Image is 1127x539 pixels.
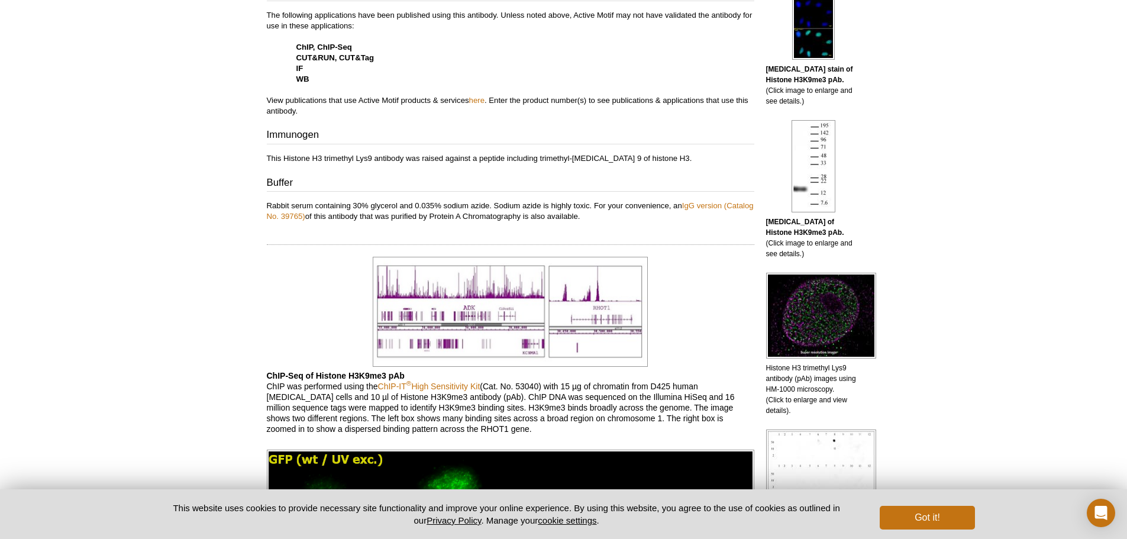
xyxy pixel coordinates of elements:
[880,506,974,530] button: Got it!
[1087,499,1115,527] div: Open Intercom Messenger
[766,363,861,416] p: Histone H3 trimethyl Lys9 antibody (pAb) images using HM-1000 microscopy. (Click to enlarge and v...
[469,96,485,105] a: here
[766,65,853,84] b: [MEDICAL_DATA] stain of Histone H3K9me3 pAb.
[792,120,835,212] img: Histone H3K9me3 antibody (pAb) tested by Western blot.
[296,75,309,83] strong: WB
[296,43,352,51] strong: ChIP, ChIP-Seq
[766,217,861,259] p: (Click image to enlarge and see details.)
[267,176,754,192] h3: Buffer
[766,218,844,237] b: [MEDICAL_DATA] of Histone H3K9me3 pAb.
[766,273,876,359] img: Histone H3 trimethyl Lys9 antibody (pAb) images using HM-1000 microscopy.
[296,64,303,73] strong: IF
[378,382,480,391] a: ChIP-IT®High Sensitivity Kit
[427,515,481,525] a: Privacy Policy
[267,370,754,434] p: ChIP was performed using the (Cat. No. 53040) with 15 µg of chromatin from D425 human [MEDICAL_DA...
[766,64,861,106] p: (Click image to enlarge and see details.)
[766,430,876,492] img: Histone H3K9me3 antibody (pAb) tested by dot blot analysis.
[538,515,596,525] button: cookie settings
[267,128,754,144] h3: Immunogen
[296,53,374,62] strong: CUT&RUN, CUT&Tag
[267,153,754,164] p: This Histone H3 trimethyl Lys9 antibody was raised against a peptide including trimethyl-[MEDICAL...
[406,379,412,387] sup: ®
[373,257,648,367] img: Histone H3K9me3 antibody tested by ChIP-Seq.
[267,201,754,222] p: Rabbit serum containing 30% glycerol and 0.035% sodium azide. Sodium azide is highly toxic. For y...
[153,502,861,527] p: This website uses cookies to provide necessary site functionality and improve your online experie...
[267,10,754,117] p: The following applications have been published using this antibody. Unless noted above, Active Mo...
[267,371,405,380] b: ChIP-Seq of Histone H3K9me3 pAb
